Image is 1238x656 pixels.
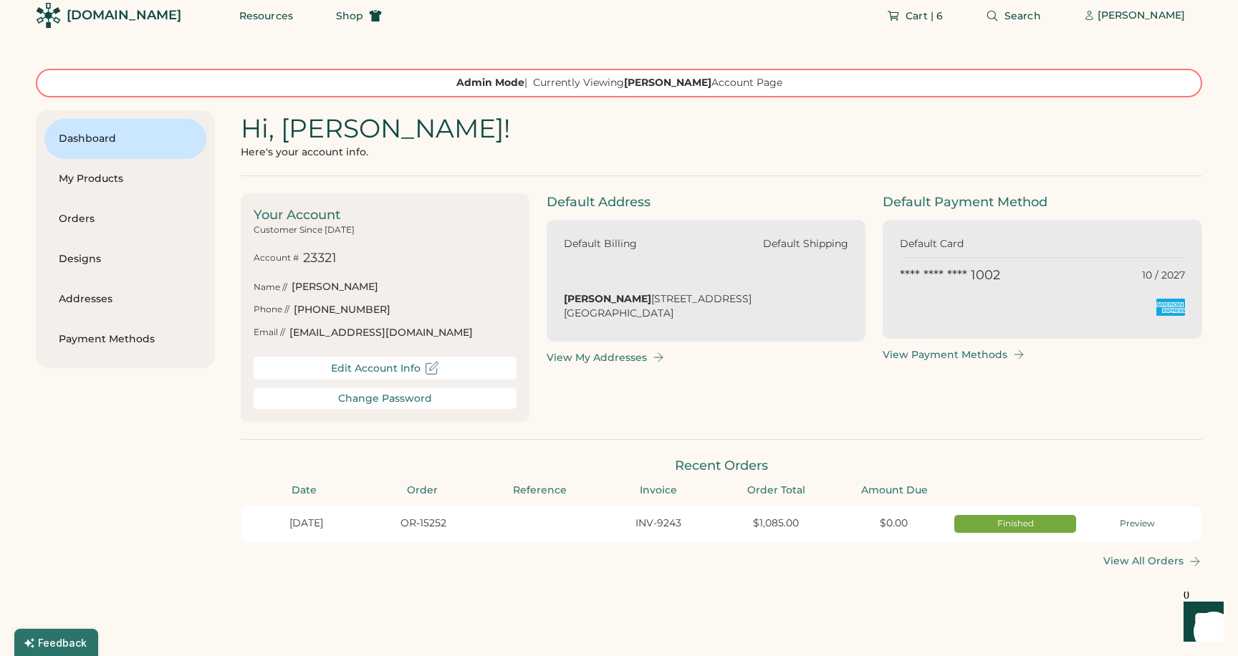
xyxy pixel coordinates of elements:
[456,76,524,89] strong: Admin Mode
[59,332,192,347] div: Payment Methods
[564,292,849,324] div: [STREET_ADDRESS] [GEOGRAPHIC_DATA]
[36,3,61,28] img: Rendered Logo - Screens
[721,483,831,498] div: Order Total
[241,457,1202,475] div: Recent Orders
[59,172,192,186] div: My Products
[254,327,285,339] div: Email //
[368,483,477,498] div: Order
[294,303,390,317] div: [PHONE_NUMBER]
[338,392,432,405] div: Change Password
[603,483,713,498] div: Invoice
[241,110,510,146] div: Hi, [PERSON_NAME]!
[254,252,299,264] div: Account #
[249,516,363,531] div: [DATE]
[486,483,595,498] div: Reference
[254,224,355,236] div: Customer Since [DATE]
[1098,9,1185,23] div: [PERSON_NAME]
[254,206,517,224] div: Your Account
[59,132,192,146] div: Dashboard
[883,349,1007,361] div: View Payment Methods
[254,281,287,294] div: Name //
[319,1,399,30] button: Shop
[883,193,1202,211] div: Default Payment Method
[254,304,289,316] div: Phone //
[959,518,1072,530] div: Finished
[1142,269,1185,283] div: 10 / 2027
[336,11,363,21] span: Shop
[1080,518,1194,530] div: Preview
[969,1,1058,30] button: Search
[67,6,181,24] div: [DOMAIN_NAME]
[59,212,192,226] div: Orders
[624,76,711,89] strong: [PERSON_NAME]
[331,362,421,375] div: Edit Account Info
[719,516,832,531] div: $1,085.00
[870,1,960,30] button: Cart | 6
[547,193,866,211] div: Default Address
[292,280,378,294] div: [PERSON_NAME]
[59,252,192,266] div: Designs
[837,516,950,531] div: $0.00
[303,249,337,267] div: 23321
[1156,293,1185,322] img: american-express.svg
[249,483,359,498] div: Date
[763,237,848,251] div: Default Shipping
[840,483,949,498] div: Amount Due
[1004,11,1041,21] span: Search
[1170,592,1232,653] iframe: Front Chat
[564,237,637,251] div: Default Billing
[222,1,310,30] button: Resources
[1103,555,1184,567] div: View All Orders
[456,76,782,90] div: | Currently Viewing Account Page
[564,292,651,305] strong: [PERSON_NAME]
[241,146,368,158] div: Here's your account info.
[906,11,943,21] span: Cart | 6
[547,352,647,364] div: View My Addresses
[367,516,480,531] div: OR-15252
[289,326,473,340] div: [EMAIL_ADDRESS][DOMAIN_NAME]
[59,292,192,307] div: Addresses
[602,516,715,531] div: INV-9243
[900,237,1042,251] div: Default Card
